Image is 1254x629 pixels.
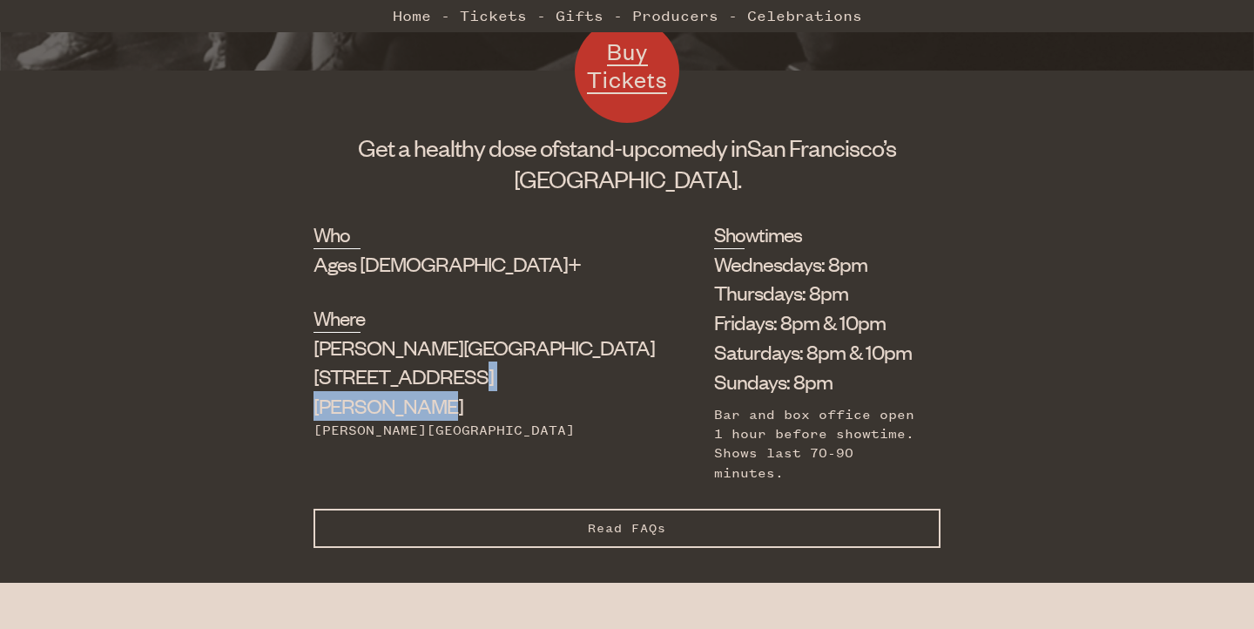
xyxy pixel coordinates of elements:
button: Read FAQs [313,509,940,548]
li: Thursdays: 8pm [714,278,914,308]
div: Bar and box office open 1 hour before showtime. Shows last 70-90 minutes. [714,405,914,484]
div: Ages [DEMOGRAPHIC_DATA]+ [313,249,627,279]
li: Fridays: 8pm & 10pm [714,308,914,337]
h1: Get a healthy dose of comedy in [313,132,940,194]
h2: Where [313,304,361,332]
h2: Showtimes [714,220,745,248]
div: [STREET_ADDRESS][PERSON_NAME] [313,333,627,421]
div: [PERSON_NAME][GEOGRAPHIC_DATA] [313,421,627,440]
span: Read FAQs [588,521,666,536]
li: Sundays: 8pm [714,367,914,396]
span: [PERSON_NAME][GEOGRAPHIC_DATA] [313,334,655,360]
span: [GEOGRAPHIC_DATA]. [514,164,741,193]
span: San Francisco’s [747,132,896,162]
li: Wednesdays: 8pm [714,249,914,279]
li: Saturdays: 8pm & 10pm [714,337,914,367]
span: Buy Tickets [587,37,667,93]
span: stand-up [559,132,647,162]
h2: Who [313,220,361,248]
a: Buy Tickets [575,18,679,123]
